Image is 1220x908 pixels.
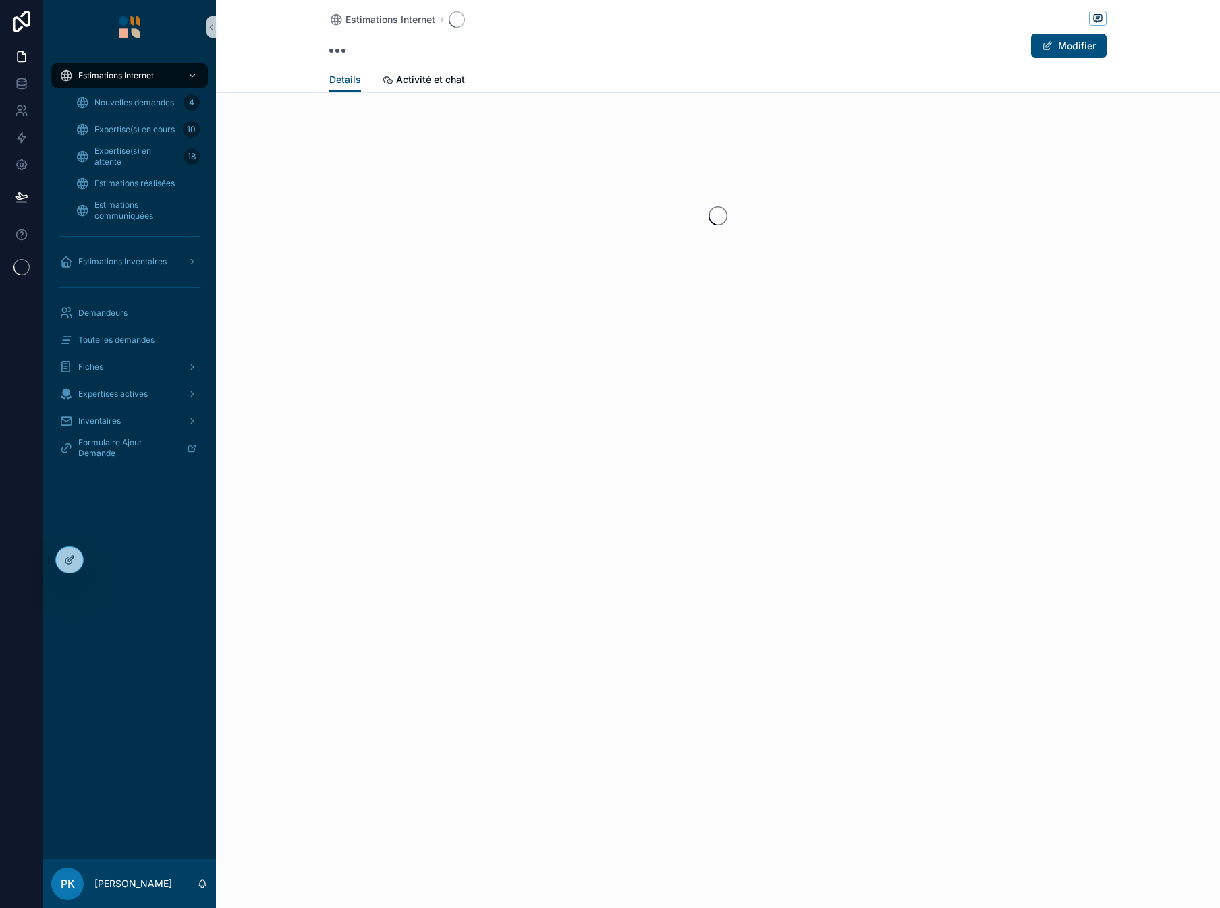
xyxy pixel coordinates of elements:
[78,437,176,459] span: Formulaire Ajout Demande
[94,146,178,167] span: Expertise(s) en attente
[94,97,174,108] span: Nouvelles demandes
[329,73,361,86] span: Details
[51,382,208,406] a: Expertises actives
[51,63,208,88] a: Estimations Internet
[51,409,208,433] a: Inventaires
[43,54,216,859] div: scrollable content
[78,70,154,81] span: Estimations Internet
[94,124,175,135] span: Expertise(s) en cours
[184,94,200,111] div: 4
[78,335,155,345] span: Toute les demandes
[51,436,208,460] a: Formulaire Ajout Demande
[329,13,435,26] a: Estimations Internet
[78,389,148,399] span: Expertises actives
[61,876,75,892] span: PK
[78,362,103,372] span: Fiches
[51,301,208,325] a: Demandeurs
[183,121,200,138] div: 10
[67,90,208,115] a: Nouvelles demandes4
[51,328,208,352] a: Toute les demandes
[51,355,208,379] a: Fiches
[94,178,175,189] span: Estimations réalisées
[94,200,194,221] span: Estimations communiquées
[345,13,435,26] span: Estimations Internet
[67,117,208,142] a: Expertise(s) en cours10
[119,16,140,38] img: App logo
[67,144,208,169] a: Expertise(s) en attente18
[329,67,361,93] a: Details
[94,877,172,890] p: [PERSON_NAME]
[396,73,465,86] span: Activité et chat
[1031,34,1107,58] button: Modifier
[383,67,465,94] a: Activité et chat
[51,250,208,274] a: Estimations Inventaires
[78,308,128,318] span: Demandeurs
[67,171,208,196] a: Estimations réalisées
[67,198,208,223] a: Estimations communiquées
[184,148,200,165] div: 18
[78,256,167,267] span: Estimations Inventaires
[78,416,121,426] span: Inventaires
